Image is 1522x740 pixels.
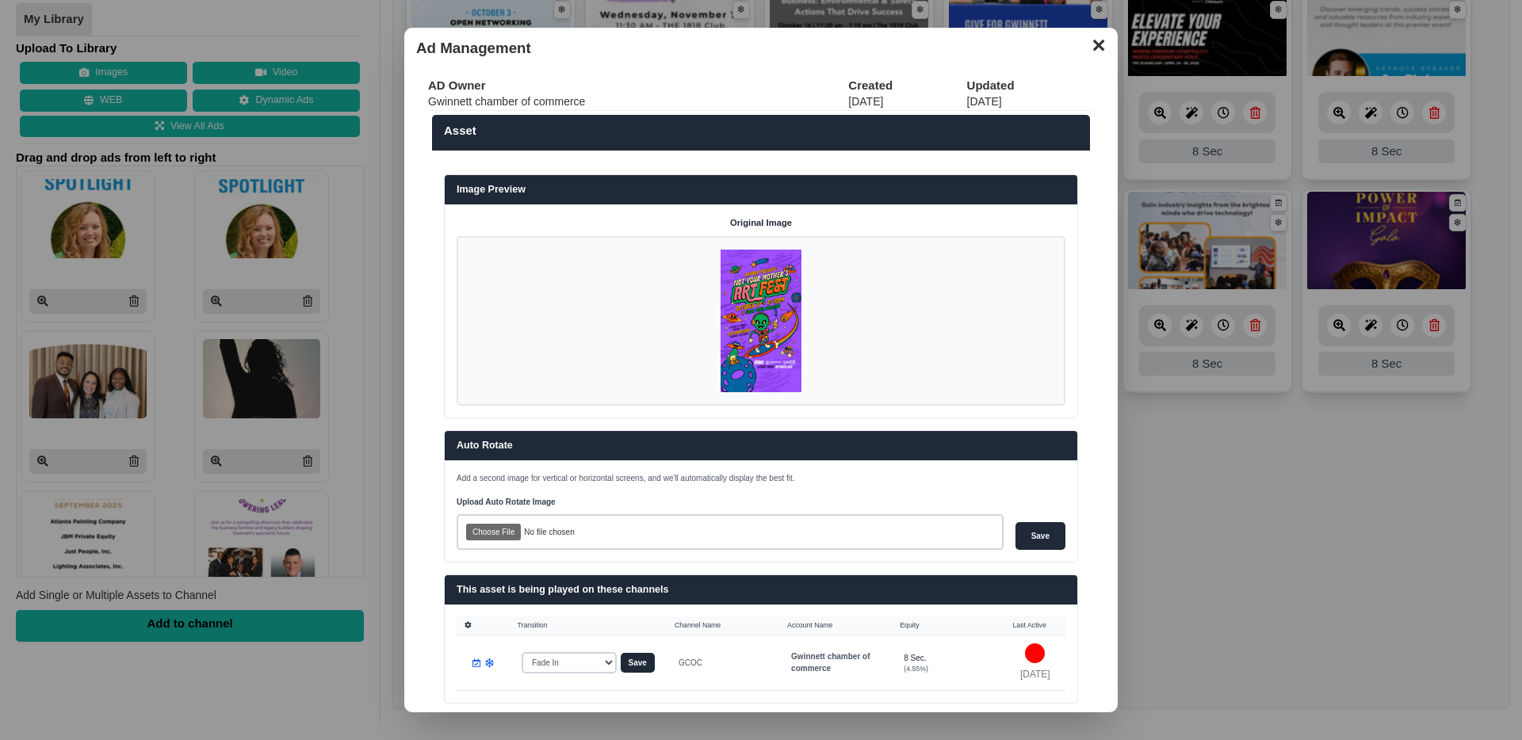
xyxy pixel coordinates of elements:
td: GCOC [667,635,779,690]
th: Created [848,78,966,93]
th: Last Active [1004,616,1065,635]
div: (4.55%) [904,664,992,674]
p: [DATE] [1016,668,1054,682]
th: Updated [967,78,1094,93]
img: P250x250 image processing20250829 996236 1lkt3j1 [721,250,801,392]
td: Gwinnett chamber of commerce [428,93,848,110]
label: Upload Auto Rotate Image [457,496,1004,508]
h3: Image Preview [457,183,1065,197]
label: Asset [444,123,1078,139]
strong: Gwinnett chamber of commerce [791,652,870,673]
th: Equity [892,616,1004,635]
th: Account Name [779,616,892,635]
button: Save [621,653,655,673]
button: ✕ [1083,32,1114,55]
th: Transition [510,616,667,635]
div: 8 Sec. [904,652,992,664]
td: [DATE] [967,93,1094,110]
td: [DATE] [848,93,966,110]
h3: Ad Management [416,40,1106,58]
h4: Original Image [457,216,1065,231]
p: Add a second image for vertical or horizontal screens, and we'll automatically display the best fit. [457,472,1065,484]
th: Channel Name [667,616,779,635]
h3: This asset is being played on these channels [457,583,1065,597]
h3: Auto Rotate [457,439,1065,453]
input: Save [1015,522,1065,550]
th: AD Owner [428,78,848,93]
